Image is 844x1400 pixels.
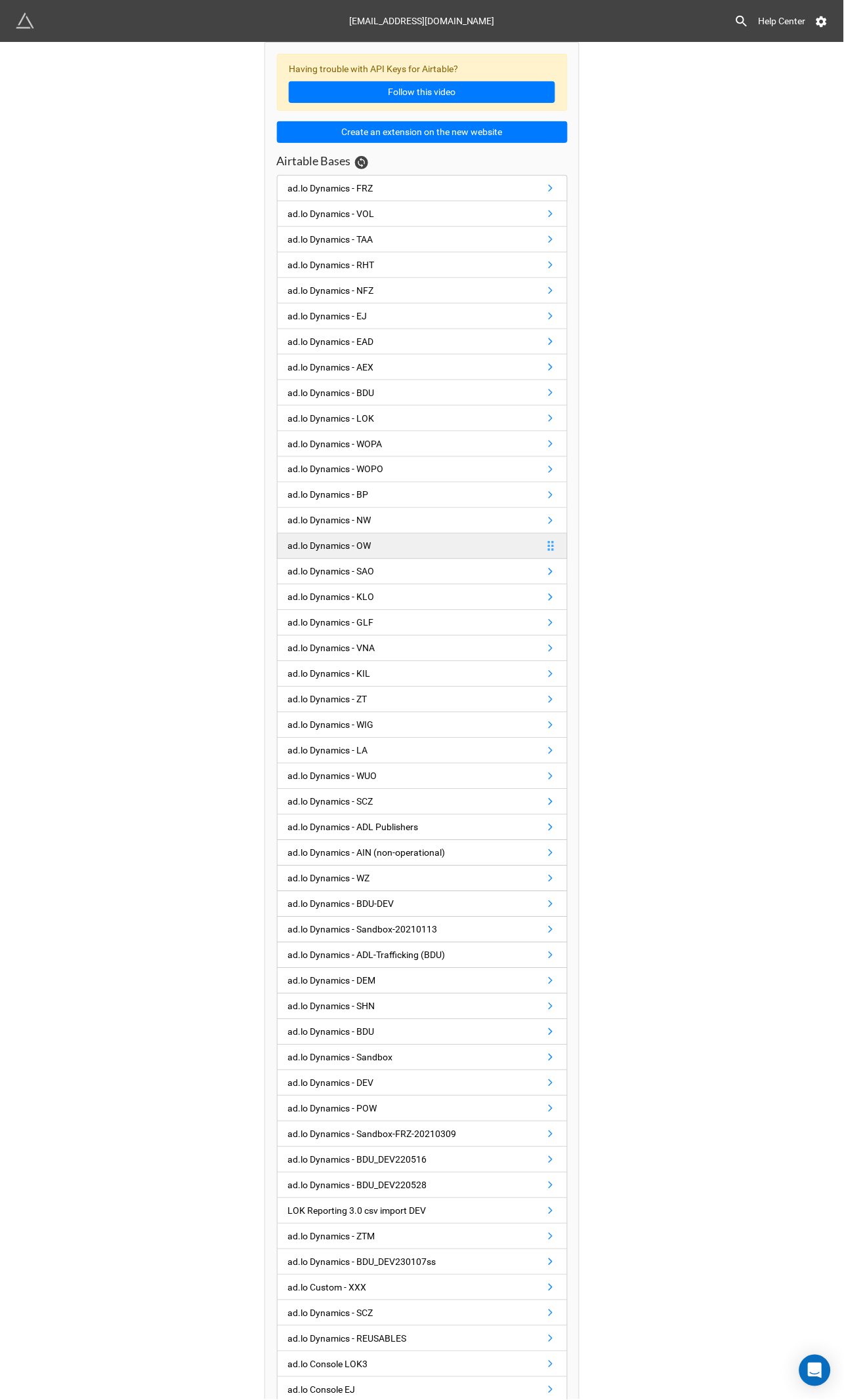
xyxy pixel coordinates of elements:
a: ad.lo Dynamics - ADL Publishers [277,815,568,841]
div: ad.lo Dynamics - DEM [288,974,376,988]
a: ad.lo Dynamics - VNA [277,636,568,662]
div: ad.lo Dynamics - AEX [288,360,374,374]
div: ad.lo Console EJ [288,1383,356,1397]
a: ad.lo Dynamics - WZ [277,866,568,892]
div: ad.lo Dynamics - ADL-Trafficking (BDU) [288,948,446,963]
a: ad.lo Custom - XXX [277,1275,568,1301]
div: ad.lo Dynamics - BDU_DEV220516 [288,1153,427,1167]
a: Help Center [749,9,815,33]
a: ad.lo Dynamics - BDU [277,1020,568,1045]
div: ad.lo Console LOK3 [288,1357,368,1372]
a: ad.lo Dynamics - REUSABLES [277,1327,568,1352]
a: ad.lo Dynamics - DEM [277,969,568,994]
a: ad.lo Dynamics - SCZ [277,1301,568,1327]
div: ad.lo Dynamics - FRZ [288,181,373,195]
div: ad.lo Dynamics - Sandbox [288,1050,393,1065]
div: ad.lo Dynamics - RHT [288,258,375,272]
a: LOK Reporting 3.0 csv import DEV [277,1199,568,1224]
a: ad.lo Dynamics - AIN (non-operational) [277,841,568,866]
div: Having trouble with API Keys for Airtable? [277,54,568,111]
a: ad.lo Dynamics - WOPA [277,431,568,457]
div: LOK Reporting 3.0 csv import DEV [288,1204,427,1218]
a: ad.lo Dynamics - BDU [277,380,568,406]
a: ad.lo Dynamics - WUO [277,764,568,790]
div: ad.lo Dynamics - ZTM [288,1230,375,1244]
div: ad.lo Dynamics - Sandbox-20210113 [288,923,438,937]
h3: Airtable Bases [277,153,351,169]
a: ad.lo Dynamics - EJ [277,304,568,329]
a: ad.lo Dynamics - EAD [277,329,568,355]
div: ad.lo Dynamics - BP [288,488,369,502]
div: ad.lo Dynamics - BDU [288,386,375,400]
div: ad.lo Dynamics - ADL Publishers [288,820,419,835]
img: miniextensions-icon.73ae0678.png [16,12,34,30]
div: ad.lo Dynamics - VNA [288,641,375,656]
div: ad.lo Dynamics - REUSABLES [288,1332,407,1346]
div: ad.lo Dynamics - NW [288,513,371,528]
div: ad.lo Dynamics - BDU_DEV220528 [288,1178,427,1193]
div: ad.lo Dynamics - LA [288,744,368,758]
a: ad.lo Console LOK3 [277,1352,568,1378]
div: ad.lo Dynamics - BDU_DEV230107ss [288,1255,436,1270]
a: ad.lo Dynamics - KIL [277,662,568,687]
a: Sync Base Structure [355,156,368,169]
a: ad.lo Dynamics - Sandbox-FRZ-20210309 [277,1122,568,1148]
a: ad.lo Dynamics - WIG [277,713,568,738]
div: ad.lo Dynamics - Sandbox-FRZ-20210309 [288,1127,457,1142]
a: ad.lo Dynamics - BP [277,483,568,508]
a: ad.lo Dynamics - Sandbox [277,1045,568,1071]
div: ad.lo Dynamics - GLF [288,616,374,630]
a: ad.lo Dynamics - WOPO [277,457,568,483]
div: ad.lo Dynamics - POW [288,1102,377,1116]
a: ad.lo Dynamics - TAA [277,227,568,252]
a: ad.lo Dynamics - OW [277,534,568,559]
a: Follow this video [289,81,555,104]
button: Create an extension on the new website [277,121,568,144]
div: ad.lo Dynamics - EJ [288,309,368,323]
a: ad.lo Dynamics - LA [277,738,568,764]
div: ad.lo Dynamics - ZT [288,692,368,707]
a: ad.lo Dynamics - RHT [277,252,568,278]
a: ad.lo Dynamics - Sandbox-20210113 [277,917,568,943]
a: ad.lo Dynamics - LOK [277,406,568,431]
a: ad.lo Dynamics - ADL-Trafficking (BDU) [277,943,568,969]
a: ad.lo Dynamics - GLF [277,610,568,636]
div: ad.lo Dynamics - AIN (non-operational) [288,846,446,860]
a: ad.lo Dynamics - SAO [277,559,568,585]
a: ad.lo Dynamics - NFZ [277,278,568,304]
div: Open Intercom Messenger [799,1355,831,1387]
div: ad.lo Dynamics - WZ [288,871,370,886]
a: ad.lo Dynamics - SHN [277,994,568,1020]
a: ad.lo Dynamics - BDU_DEV220516 [277,1148,568,1173]
div: ad.lo Dynamics - WUO [288,769,377,784]
a: ad.lo Dynamics - VOL [277,201,568,227]
div: ad.lo Dynamics - SCZ [288,795,373,809]
div: ad.lo Dynamics - DEV [288,1076,374,1090]
div: ad.lo Dynamics - SAO [288,565,375,579]
a: ad.lo Dynamics - BDU_DEV220528 [277,1173,568,1199]
a: ad.lo Dynamics - DEV [277,1071,568,1096]
a: ad.lo Dynamics - AEX [277,355,568,380]
div: ad.lo Dynamics - WIG [288,718,374,732]
div: ad.lo Dynamics - TAA [288,232,373,247]
div: ad.lo Dynamics - VOL [288,207,375,221]
a: ad.lo Dynamics - FRZ [277,175,568,201]
a: ad.lo Dynamics - ZT [277,687,568,713]
div: ad.lo Dynamics - SCZ [288,1306,373,1321]
div: ad.lo Dynamics - OW [288,539,371,553]
div: ad.lo Dynamics - KIL [288,667,371,681]
a: ad.lo Dynamics - SCZ [277,790,568,815]
a: ad.lo Dynamics - POW [277,1096,568,1122]
div: ad.lo Dynamics - WOPO [288,462,384,477]
div: ad.lo Dynamics - BDU [288,1025,375,1039]
div: [EMAIL_ADDRESS][DOMAIN_NAME] [349,9,495,33]
a: ad.lo Dynamics - BDU-DEV [277,892,568,917]
div: ad.lo Dynamics - BDU-DEV [288,897,394,911]
a: ad.lo Dynamics - ZTM [277,1224,568,1250]
a: ad.lo Dynamics - NW [277,508,568,534]
a: ad.lo Dynamics - KLO [277,585,568,610]
div: ad.lo Dynamics - SHN [288,999,375,1014]
div: ad.lo Dynamics - WOPA [288,437,383,451]
div: ad.lo Dynamics - NFZ [288,283,374,298]
div: ad.lo Dynamics - KLO [288,590,375,605]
